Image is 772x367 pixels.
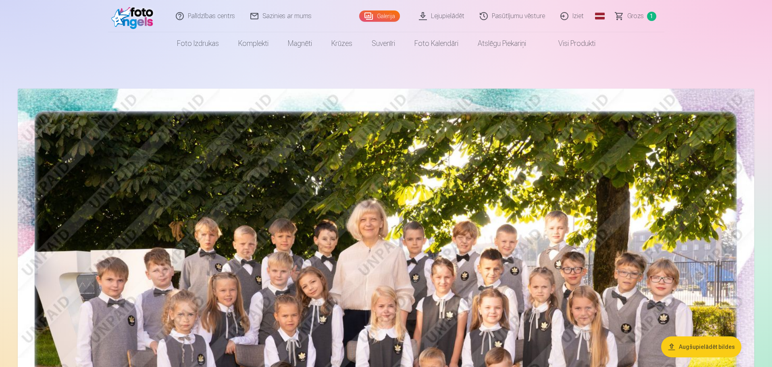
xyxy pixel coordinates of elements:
button: Augšupielādēt bildes [661,336,741,357]
a: Krūzes [322,32,362,55]
a: Suvenīri [362,32,405,55]
a: Atslēgu piekariņi [468,32,536,55]
a: Galerija [359,10,400,22]
a: Magnēti [278,32,322,55]
a: Visi produkti [536,32,605,55]
a: Komplekti [229,32,278,55]
a: Foto kalendāri [405,32,468,55]
span: 1 [647,12,656,21]
img: /fa1 [111,3,158,29]
span: Grozs [627,11,644,21]
a: Foto izdrukas [167,32,229,55]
